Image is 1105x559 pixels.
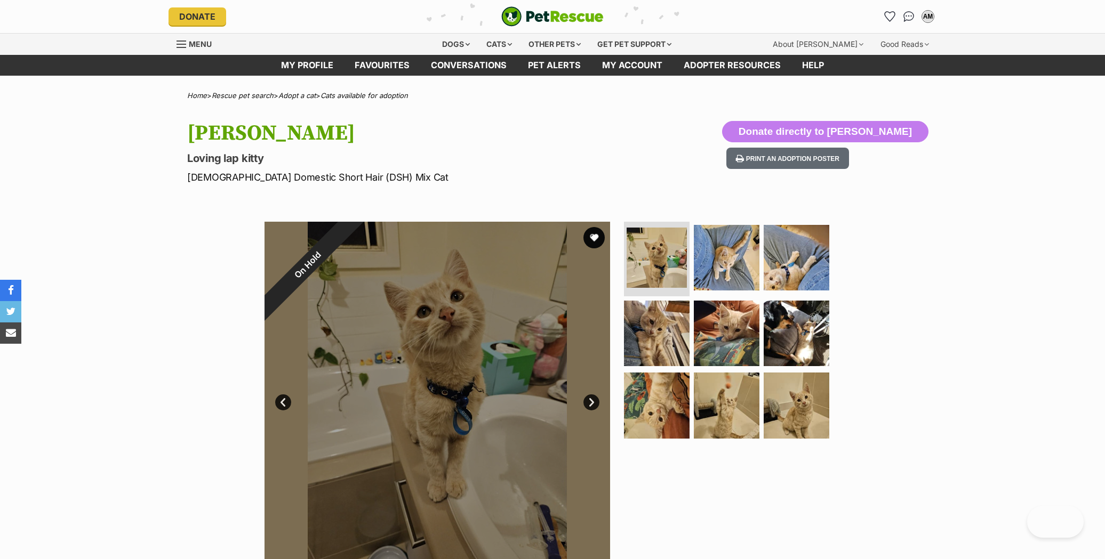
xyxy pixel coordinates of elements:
[501,6,604,27] a: PetRescue
[900,8,917,25] a: Conversations
[694,225,759,290] img: Photo of Milo
[187,151,638,166] p: Loving lap kitty
[881,8,936,25] ul: Account quick links
[189,39,212,48] span: Menu
[479,34,519,55] div: Cats
[344,55,420,76] a: Favourites
[212,91,274,100] a: Rescue pet search
[726,148,849,169] button: Print an adoption poster
[881,8,898,25] a: Favourites
[583,227,605,248] button: favourite
[919,8,936,25] button: My account
[791,55,835,76] a: Help
[627,228,687,288] img: Photo of Milo
[722,121,928,142] button: Donate directly to [PERSON_NAME]
[435,34,477,55] div: Dogs
[187,121,638,145] h1: [PERSON_NAME]
[521,34,588,55] div: Other pets
[764,372,829,438] img: Photo of Milo
[420,55,517,76] a: conversations
[694,372,759,438] img: Photo of Milo
[240,197,375,332] div: On Hold
[590,34,679,55] div: Get pet support
[517,55,591,76] a: Pet alerts
[187,91,207,100] a: Home
[624,372,690,438] img: Photo of Milo
[169,7,226,26] a: Donate
[923,11,933,22] div: AM
[624,301,690,366] img: Photo of Milo
[501,6,604,27] img: logo-cat-932fe2b9b8326f06289b0f2fb663e598f794de774fb13d1741a6617ecf9a85b4.svg
[177,34,219,53] a: Menu
[270,55,344,76] a: My profile
[583,394,599,410] a: Next
[764,225,829,290] img: Photo of Milo
[161,92,944,100] div: > > >
[275,394,291,410] a: Prev
[903,11,915,22] img: chat-41dd97257d64d25036548639549fe6c8038ab92f7586957e7f3b1b290dea8141.svg
[765,34,871,55] div: About [PERSON_NAME]
[694,301,759,366] img: Photo of Milo
[278,91,316,100] a: Adopt a cat
[187,170,638,184] p: [DEMOGRAPHIC_DATA] Domestic Short Hair (DSH) Mix Cat
[764,301,829,366] img: Photo of Milo
[673,55,791,76] a: Adopter resources
[873,34,936,55] div: Good Reads
[321,91,408,100] a: Cats available for adoption
[591,55,673,76] a: My account
[1027,506,1084,538] iframe: Help Scout Beacon - Open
